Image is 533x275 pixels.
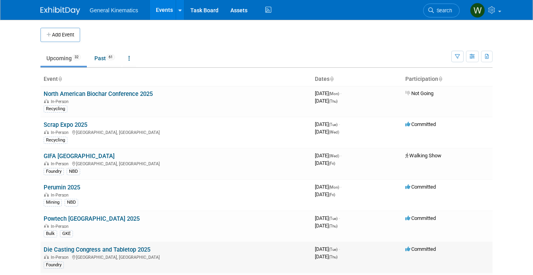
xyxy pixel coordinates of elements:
span: In-Person [51,99,71,104]
span: In-Person [51,193,71,198]
div: Foundry [44,262,64,269]
span: Committed [405,121,436,127]
span: (Wed) [329,130,339,134]
a: North American Biochar Conference 2025 [44,90,153,97]
span: - [339,121,340,127]
img: In-Person Event [44,99,49,103]
span: (Tue) [329,122,337,127]
a: Sort by Start Date [330,76,334,82]
span: - [340,90,341,96]
span: (Wed) [329,154,339,158]
span: (Mon) [329,92,339,96]
div: [GEOGRAPHIC_DATA], [GEOGRAPHIC_DATA] [44,129,309,135]
span: [DATE] [315,90,341,96]
span: General Kinematics [90,7,138,13]
img: In-Person Event [44,130,49,134]
span: [DATE] [315,129,339,135]
span: In-Person [51,255,71,260]
span: - [340,153,341,159]
div: Foundry [44,168,64,175]
a: Scrap Expo 2025 [44,121,87,128]
a: Upcoming32 [40,51,87,66]
span: [DATE] [315,160,335,166]
img: In-Person Event [44,161,49,165]
th: Event [40,73,312,86]
span: [DATE] [315,153,341,159]
span: (Thu) [329,99,337,103]
span: [DATE] [315,184,341,190]
span: [DATE] [315,191,335,197]
span: [DATE] [315,223,337,229]
span: (Mon) [329,185,339,189]
div: NBD [65,199,78,206]
span: Walking Show [405,153,441,159]
a: GIFA [GEOGRAPHIC_DATA] [44,153,115,160]
span: [DATE] [315,98,337,104]
span: Not Going [405,90,433,96]
div: [GEOGRAPHIC_DATA], [GEOGRAPHIC_DATA] [44,160,309,166]
a: Powtech [GEOGRAPHIC_DATA] 2025 [44,215,140,222]
div: NBD [67,168,80,175]
span: In-Person [51,224,71,229]
span: [DATE] [315,246,340,252]
span: [DATE] [315,215,340,221]
span: Committed [405,246,436,252]
span: [DATE] [315,121,340,127]
div: Mining [44,199,62,206]
a: Perumin 2025 [44,184,80,191]
div: Recycling [44,105,67,113]
span: Committed [405,184,436,190]
div: Recycling [44,137,67,144]
div: Bulk [44,230,57,237]
span: [DATE] [315,254,337,260]
span: In-Person [51,161,71,166]
a: Sort by Event Name [58,76,62,82]
span: (Fri) [329,161,335,166]
div: GKE [60,230,73,237]
span: - [339,215,340,221]
button: Add Event [40,28,80,42]
img: Whitney Swanson [470,3,485,18]
span: 61 [106,54,115,60]
a: Die Casting Congress and Tabletop 2025 [44,246,150,253]
span: In-Person [51,130,71,135]
span: - [339,246,340,252]
span: (Fri) [329,193,335,197]
img: ExhibitDay [40,7,80,15]
a: Search [423,4,460,17]
a: Sort by Participation Type [438,76,442,82]
img: In-Person Event [44,255,49,259]
img: In-Person Event [44,224,49,228]
a: Past61 [88,51,121,66]
span: 32 [72,54,81,60]
th: Dates [312,73,402,86]
div: [GEOGRAPHIC_DATA], [GEOGRAPHIC_DATA] [44,254,309,260]
span: Search [434,8,452,13]
img: In-Person Event [44,193,49,197]
span: Committed [405,215,436,221]
span: - [340,184,341,190]
span: (Thu) [329,224,337,228]
span: (Thu) [329,255,337,259]
th: Participation [402,73,493,86]
span: (Tue) [329,216,337,221]
span: (Tue) [329,247,337,252]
